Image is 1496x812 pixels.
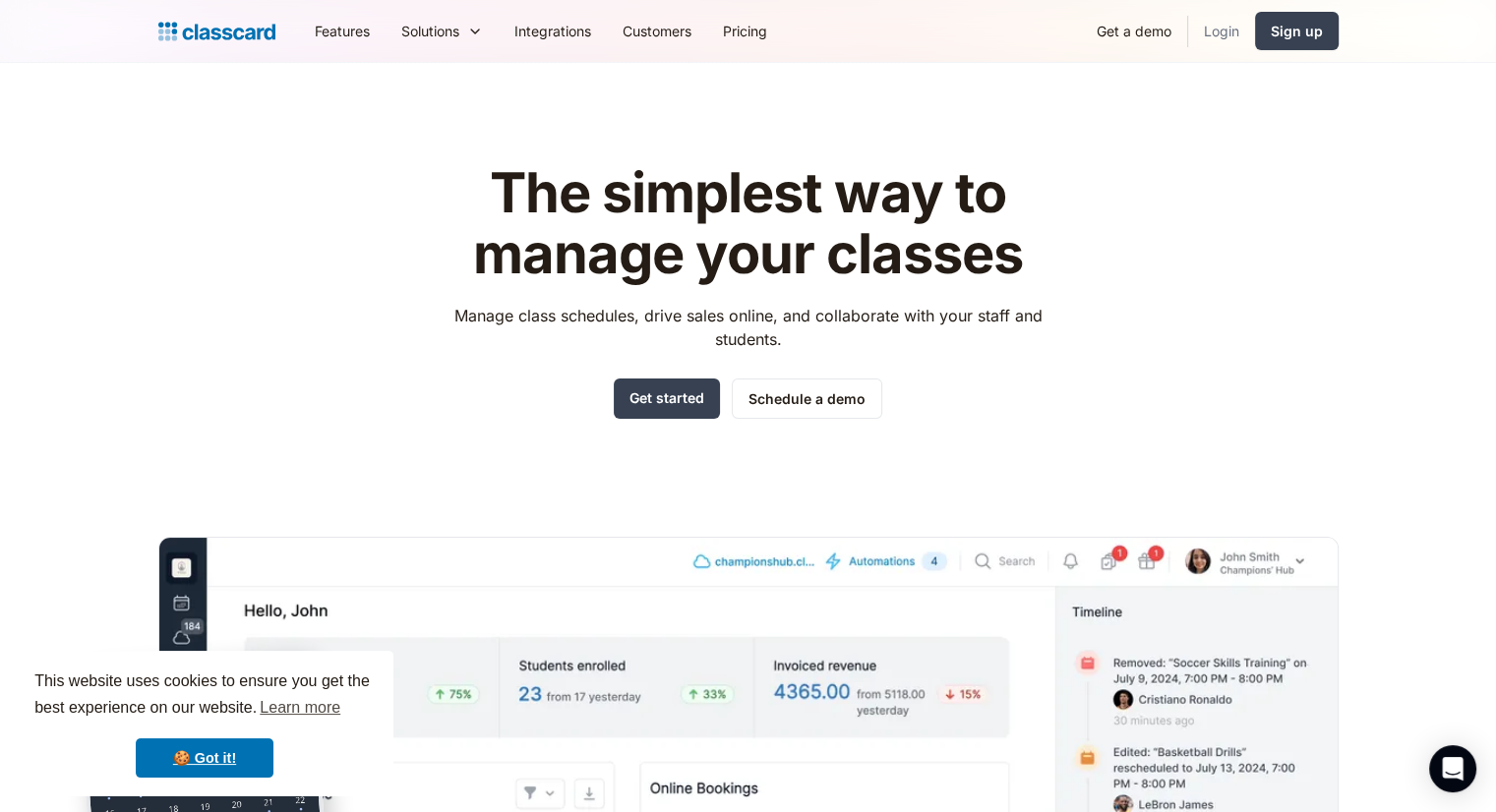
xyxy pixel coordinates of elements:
a: Logo [158,18,275,45]
span: This website uses cookies to ensure you get the best experience on our website. [34,669,375,723]
a: Login [1188,9,1255,53]
a: Get started [614,378,720,419]
a: Pricing [707,9,783,53]
a: Integrations [499,9,607,53]
div: Sign up [1271,21,1323,41]
div: Open Intercom Messenger [1429,745,1476,792]
a: Get a demo [1081,9,1187,53]
a: Customers [607,9,707,53]
a: Sign up [1255,12,1339,50]
a: dismiss cookie message [136,738,273,778]
div: cookieconsent [16,651,393,796]
a: Features [299,9,386,53]
h1: The simplest way to manage your classes [436,163,1060,284]
a: Schedule a demo [732,378,882,419]
div: Solutions [386,9,499,53]
p: Manage class schedules, drive sales online, and collaborate with your staff and students. [436,304,1060,351]
div: Solutions [401,21,459,41]
a: learn more about cookies [257,693,343,723]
